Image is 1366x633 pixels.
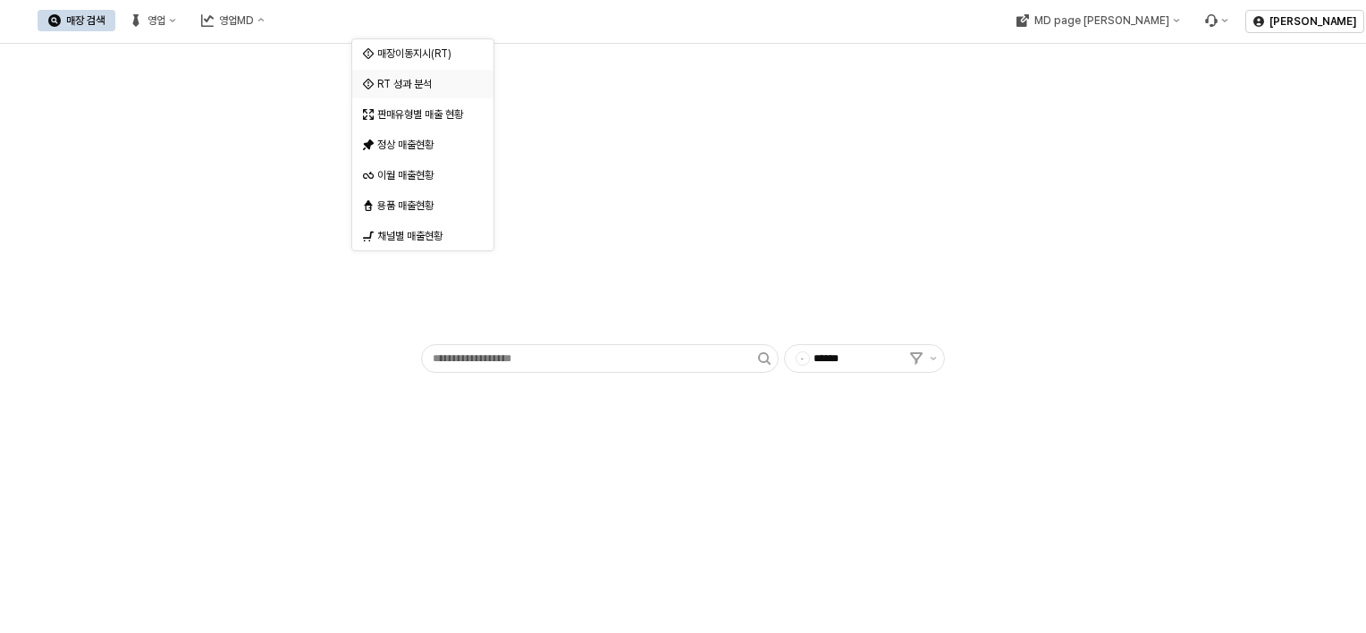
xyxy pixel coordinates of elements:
[66,14,105,27] div: 매장 검색
[1033,14,1168,27] div: MD page [PERSON_NAME]
[377,168,472,182] div: 이월 매출현황
[1005,10,1190,31] div: MD page 이동
[1269,14,1356,29] p: [PERSON_NAME]
[1005,10,1190,31] button: MD page [PERSON_NAME]
[377,46,472,61] div: 매장이동지시(RT)
[1193,10,1238,31] div: 메뉴 항목 6
[38,10,115,31] button: 매장 검색
[190,10,275,31] button: 영업MD
[1245,10,1364,33] button: [PERSON_NAME]
[377,229,472,243] div: 채널별 매출현황
[352,38,493,251] div: 옵션 선택
[377,77,472,91] div: RT 성과 분석
[219,14,254,27] div: 영업MD
[148,14,165,27] div: 영업
[119,10,187,31] button: 영업
[377,138,472,152] div: 정상 매출현황
[923,345,944,372] button: 제안 사항 표시
[377,107,472,122] div: 판매유형별 매출 현황
[377,198,472,213] div: 용품 매출현황
[797,352,809,365] span: -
